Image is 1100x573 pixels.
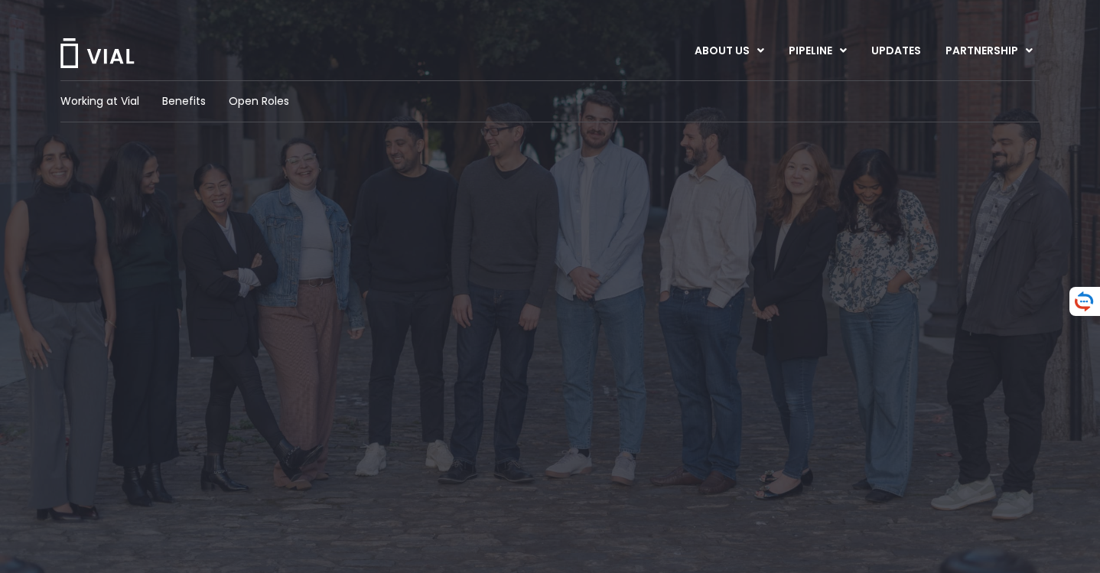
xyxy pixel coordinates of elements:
[859,38,932,64] a: UPDATES
[162,93,206,109] a: Benefits
[933,38,1045,64] a: PARTNERSHIPMenu Toggle
[776,38,858,64] a: PIPELINEMenu Toggle
[59,38,135,68] img: Vial Logo
[682,38,776,64] a: ABOUT USMenu Toggle
[60,93,139,109] a: Working at Vial
[229,93,289,109] a: Open Roles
